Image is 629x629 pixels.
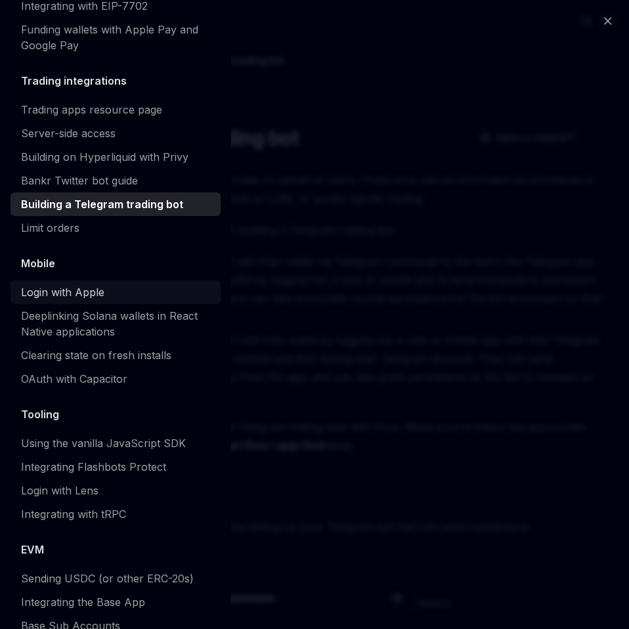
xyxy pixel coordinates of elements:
[11,192,221,216] a: Building a Telegram trading bot
[21,196,183,212] div: Building a Telegram trading bot
[11,18,221,57] a: Funding wallets with Apple Pay and Google Pay
[21,173,138,188] div: Bankr Twitter bot guide
[11,455,221,479] a: Integrating Flashbots Protect
[21,102,162,118] div: Trading apps resource page
[21,284,104,300] div: Login with Apple
[21,406,59,422] h5: Tooling
[21,571,194,586] div: Sending USDC (or other ERC-20s)
[21,125,116,141] div: Server-side access
[21,594,145,610] div: Integrating the Base App
[11,145,221,169] a: Building on Hyperliquid with Privy
[21,542,44,557] h5: EVM
[21,371,127,387] div: OAuth with Capacitor
[21,308,213,339] div: Deeplinking Solana wallets in React Native applications
[21,149,188,165] div: Building on Hyperliquid with Privy
[11,169,221,192] a: Bankr Twitter bot guide
[11,502,221,526] a: Integrating with tRPC
[11,567,221,590] a: Sending USDC (or other ERC-20s)
[21,506,126,522] div: Integrating with tRPC
[11,304,221,343] a: Deeplinking Solana wallets in React Native applications
[11,367,221,391] a: OAuth with Capacitor
[21,220,79,236] div: Limit orders
[11,121,221,145] a: Server-side access
[21,435,186,451] div: Using the vanilla JavaScript SDK
[11,431,221,455] a: Using the vanilla JavaScript SDK
[11,280,221,304] a: Login with Apple
[11,343,221,367] a: Clearing state on fresh installs
[11,590,221,614] a: Integrating the Base App
[21,483,98,498] div: Login with Lens
[11,479,221,502] a: Login with Lens
[21,73,127,89] h5: Trading integrations
[11,216,221,240] a: Limit orders
[21,459,166,475] div: Integrating Flashbots Protect
[21,22,213,53] div: Funding wallets with Apple Pay and Google Pay
[11,98,221,121] a: Trading apps resource page
[21,255,55,271] h5: Mobile
[21,347,171,363] div: Clearing state on fresh installs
